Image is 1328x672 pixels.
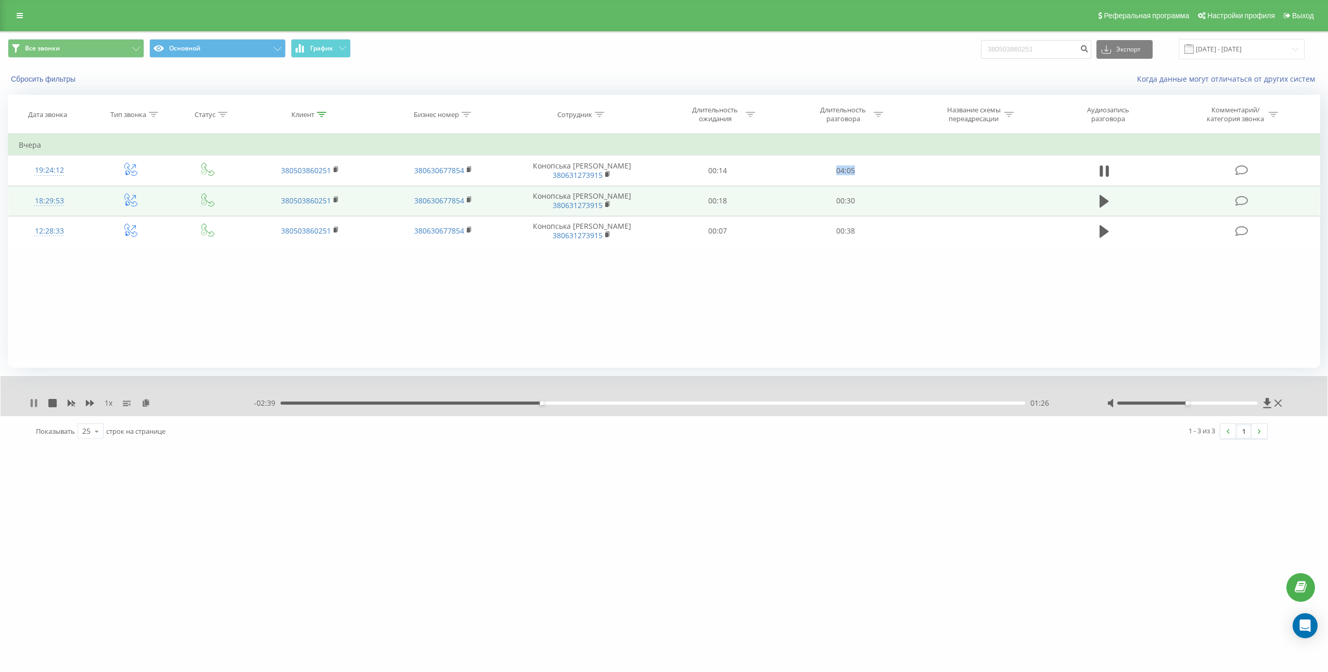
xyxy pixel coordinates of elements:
[1292,11,1314,20] span: Выход
[291,110,314,119] div: Клиент
[8,39,144,58] button: Все звонки
[1030,398,1049,408] span: 01:26
[1096,40,1153,59] button: Экспорт
[510,156,654,186] td: Конопська [PERSON_NAME]
[291,39,351,58] button: График
[782,186,910,216] td: 00:30
[540,401,544,405] div: Accessibility label
[195,110,215,119] div: Статус
[782,216,910,246] td: 00:38
[1104,11,1189,20] span: Реферальная программа
[19,221,80,241] div: 12:28:33
[281,165,331,175] a: 380503860251
[654,186,782,216] td: 00:18
[19,160,80,180] div: 19:24:12
[1185,401,1190,405] div: Accessibility label
[1189,425,1215,436] div: 1 - 3 из 3
[815,106,871,123] div: Длительность разговора
[414,226,464,236] a: 380630677854
[981,40,1091,59] input: Поиск по номеру
[8,74,81,84] button: Сбросить фильтры
[310,45,333,52] span: График
[553,200,603,210] a: 380631273915
[1236,424,1252,438] a: 1
[654,156,782,186] td: 00:14
[19,191,80,211] div: 18:29:53
[1207,11,1275,20] span: Настройки профиля
[106,427,165,436] span: строк на странице
[28,110,67,119] div: Дата звонка
[557,110,592,119] div: Сотрудник
[281,226,331,236] a: 380503860251
[8,135,1320,156] td: Вчера
[110,110,146,119] div: Тип звонка
[414,196,464,205] a: 380630677854
[1205,106,1266,123] div: Комментарий/категория звонка
[1293,613,1318,638] div: Open Intercom Messenger
[414,110,459,119] div: Бизнес номер
[254,398,280,408] span: - 02:39
[82,426,91,436] div: 25
[25,44,60,53] span: Все звонки
[510,186,654,216] td: Конопська [PERSON_NAME]
[946,106,1002,123] div: Название схемы переадресации
[1074,106,1142,123] div: Аудиозапись разговора
[687,106,743,123] div: Длительность ожидания
[281,196,331,205] a: 380503860251
[782,156,910,186] td: 04:05
[414,165,464,175] a: 380630677854
[510,216,654,246] td: Конопська [PERSON_NAME]
[553,230,603,240] a: 380631273915
[36,427,75,436] span: Показывать
[105,398,112,408] span: 1 x
[149,39,286,58] button: Основной
[553,170,603,180] a: 380631273915
[654,216,782,246] td: 00:07
[1137,74,1320,84] a: Когда данные могут отличаться от других систем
